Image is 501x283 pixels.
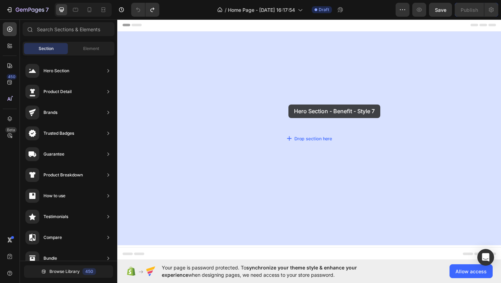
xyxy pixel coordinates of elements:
span: synchronize your theme style & enhance your experience [162,265,357,278]
span: Browse Library [49,268,80,275]
div: Bundle [43,255,57,262]
span: Allow access [455,268,487,275]
div: Hero Section [43,67,69,74]
button: Save [429,3,452,17]
div: Compare [43,234,62,241]
span: Home Page - [DATE] 16:17:54 [228,6,295,14]
span: Section [39,45,54,52]
span: Draft [319,7,329,13]
div: Publish [461,6,478,14]
button: Allow access [450,264,493,278]
button: 7 [3,3,52,17]
div: 450 [82,268,96,275]
iframe: Design area [117,18,501,260]
span: Element [83,45,99,52]
div: Testimonials [43,213,68,220]
div: Open Intercom Messenger [477,249,494,266]
button: Browse Library450 [24,265,113,278]
div: How to use [43,192,65,199]
div: Product Detail [43,88,72,95]
div: Undo/Redo [131,3,159,17]
div: Brands [43,109,57,116]
p: 7 [46,6,49,14]
span: Your page is password protected. To when designing pages, we need access to your store password. [162,264,384,278]
div: Product Breakdown [43,172,83,178]
span: Save [435,7,446,13]
div: Trusted Badges [43,130,74,137]
div: Drop section here [192,127,233,134]
span: / [225,6,226,14]
div: Guarantee [43,151,64,158]
div: Beta [5,127,17,133]
div: 450 [7,74,17,80]
input: Search Sections & Elements [23,22,114,36]
button: Publish [455,3,484,17]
